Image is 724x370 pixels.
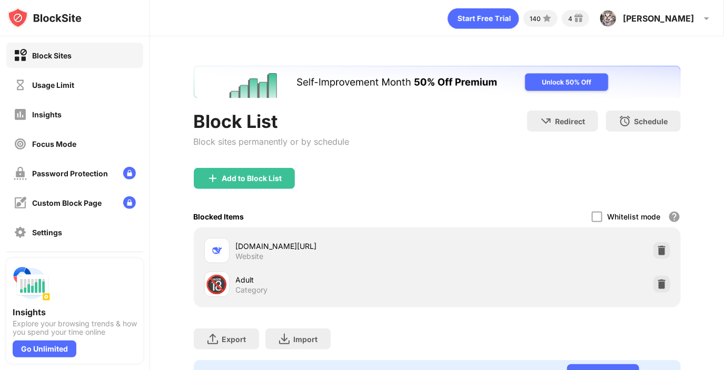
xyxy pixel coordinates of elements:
[572,12,585,25] img: reward-small.svg
[541,12,553,25] img: points-small.svg
[211,244,223,257] img: favicons
[32,169,108,178] div: Password Protection
[13,265,51,303] img: push-insights.svg
[14,108,27,121] img: insights-off.svg
[448,8,519,29] div: animation
[32,228,62,237] div: Settings
[194,111,350,132] div: Block List
[14,49,27,62] img: block-on.svg
[568,15,572,23] div: 4
[623,13,694,24] div: [PERSON_NAME]
[14,78,27,92] img: time-usage-off.svg
[236,252,264,261] div: Website
[194,66,681,98] iframe: Banner
[7,7,82,28] img: logo-blocksite.svg
[206,274,228,295] div: 🔞
[32,110,62,119] div: Insights
[123,167,136,179] img: lock-menu.svg
[32,51,72,60] div: Block Sites
[236,274,438,285] div: Adult
[608,212,661,221] div: Whitelist mode
[236,241,438,252] div: [DOMAIN_NAME][URL]
[556,117,586,126] div: Redirect
[194,136,350,147] div: Block sites permanently or by schedule
[14,196,27,209] img: customize-block-page-off.svg
[14,167,27,180] img: password-protection-off.svg
[13,341,76,357] div: Go Unlimited
[222,174,282,183] div: Add to Block List
[32,139,76,148] div: Focus Mode
[294,335,318,344] div: Import
[194,212,244,221] div: Blocked Items
[123,196,136,209] img: lock-menu.svg
[13,319,137,336] div: Explore your browsing trends & how you spend your time online
[634,117,668,126] div: Schedule
[600,10,617,27] img: ACg8ocKl-SqtwpROAEnVZnmBZqvQaZEZQWF5S8qUvzNwG1XneDXc9Jkodg=s96-c
[530,15,541,23] div: 140
[13,307,137,317] div: Insights
[14,226,27,239] img: settings-off.svg
[236,285,268,295] div: Category
[222,335,246,344] div: Export
[14,137,27,151] img: focus-off.svg
[32,81,74,89] div: Usage Limit
[32,198,102,207] div: Custom Block Page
